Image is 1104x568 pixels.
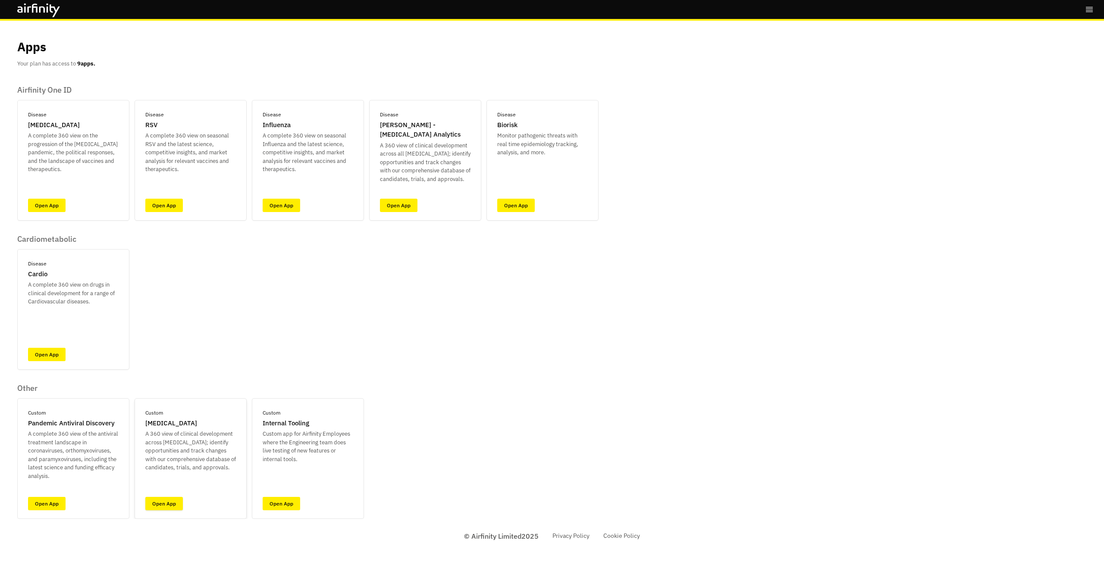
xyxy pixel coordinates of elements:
[28,120,80,130] p: [MEDICAL_DATA]
[497,199,535,212] a: Open App
[77,60,95,67] b: 9 apps.
[263,430,353,463] p: Custom app for Airfinity Employees where the Engineering team does live testing of new features o...
[28,281,119,306] p: A complete 360 view on drugs in clinical development for a range of Cardiovascular diseases.
[145,430,236,472] p: A 360 view of clinical development across [MEDICAL_DATA]; identify opportunities and track change...
[263,120,291,130] p: Influenza
[603,531,640,540] a: Cookie Policy
[263,111,281,119] p: Disease
[17,38,46,56] p: Apps
[263,199,300,212] a: Open App
[145,120,157,130] p: RSV
[28,409,46,417] p: Custom
[145,111,164,119] p: Disease
[145,199,183,212] a: Open App
[263,409,280,417] p: Custom
[263,131,353,174] p: A complete 360 view on seasonal Influenza and the latest science, competitive insights, and marke...
[17,85,599,95] p: Airfinity One ID
[145,418,197,428] p: [MEDICAL_DATA]
[145,131,236,174] p: A complete 360 view on seasonal RSV and the latest science, competitive insights, and market anal...
[145,497,183,510] a: Open App
[263,418,309,428] p: Internal Tooling
[17,384,364,393] p: Other
[145,409,163,417] p: Custom
[497,120,517,130] p: Biorisk
[28,111,47,119] p: Disease
[28,269,47,279] p: Cardio
[497,131,588,157] p: Monitor pathogenic threats with real time epidemiology tracking, analysis, and more.
[28,418,115,428] p: Pandemic Antiviral Discovery
[497,111,516,119] p: Disease
[380,120,470,140] p: [PERSON_NAME] - [MEDICAL_DATA] Analytics
[380,199,417,212] a: Open App
[263,497,300,510] a: Open App
[380,141,470,184] p: A 360 view of clinical development across all [MEDICAL_DATA]; identify opportunities and track ch...
[464,531,539,541] p: © Airfinity Limited 2025
[552,531,590,540] a: Privacy Policy
[17,234,129,244] p: Cardiometabolic
[28,131,119,174] p: A complete 360 view on the progression of the [MEDICAL_DATA] pandemic, the political responses, a...
[17,59,95,68] p: Your plan has access to
[28,260,47,268] p: Disease
[28,199,66,212] a: Open App
[28,348,66,361] a: Open App
[28,430,119,480] p: A complete 360 view of the antiviral treatment landscape in coronaviruses, orthomyxoviruses, and ...
[380,111,398,119] p: Disease
[28,497,66,510] a: Open App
